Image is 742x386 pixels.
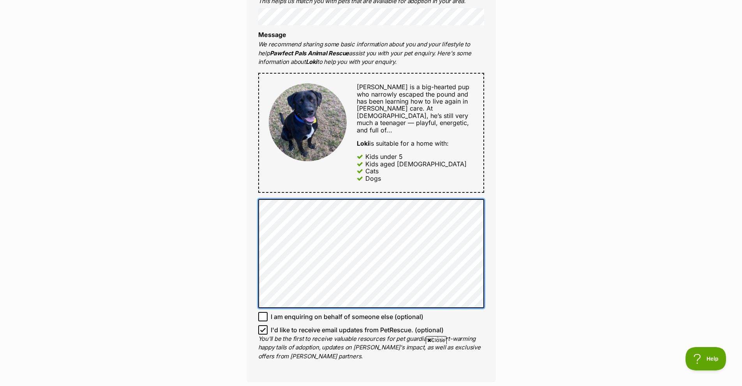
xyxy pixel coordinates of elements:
[269,83,347,161] img: Loki
[258,335,484,361] p: You'll be the first to receive valuable resources for pet guardians, heart-warming happy tails of...
[270,49,349,57] strong: Pawfect Pals Animal Rescue
[365,175,381,182] div: Dogs
[258,31,286,39] label: Message
[686,347,726,370] iframe: Help Scout Beacon - Open
[357,139,369,147] strong: Loki
[365,160,467,167] div: Kids aged [DEMOGRAPHIC_DATA]
[271,312,423,321] span: I am enquiring on behalf of someone else (optional)
[182,347,560,382] iframe: Advertisement
[306,58,317,65] strong: Loki
[258,40,484,67] p: We recommend sharing some basic information about you and your lifestyle to help assist you with ...
[271,325,444,335] span: I'd like to receive email updates from PetRescue. (optional)
[365,167,379,174] div: Cats
[357,83,469,134] span: [PERSON_NAME] is a big-hearted pup who narrowly escaped the pound and has been learning how to li...
[365,153,403,160] div: Kids under 5
[357,140,473,147] div: is suitable for a home with:
[426,336,447,344] span: Close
